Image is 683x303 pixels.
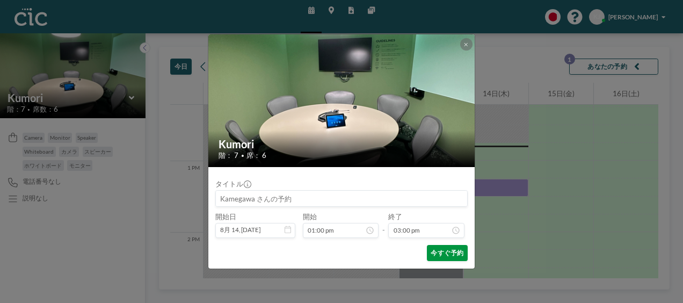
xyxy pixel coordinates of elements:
label: 開始 [303,212,317,221]
span: 席： 6 [246,151,266,160]
label: 開始日 [215,212,236,221]
button: 今すぐ予約 [427,245,468,261]
h2: Kumori [219,138,465,151]
span: - [382,215,385,235]
label: 終了 [388,212,402,221]
span: 階： 7 [219,151,238,160]
input: Kamegawa さんの予約 [216,191,467,206]
label: タイトル [215,179,250,189]
span: • [241,152,244,158]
